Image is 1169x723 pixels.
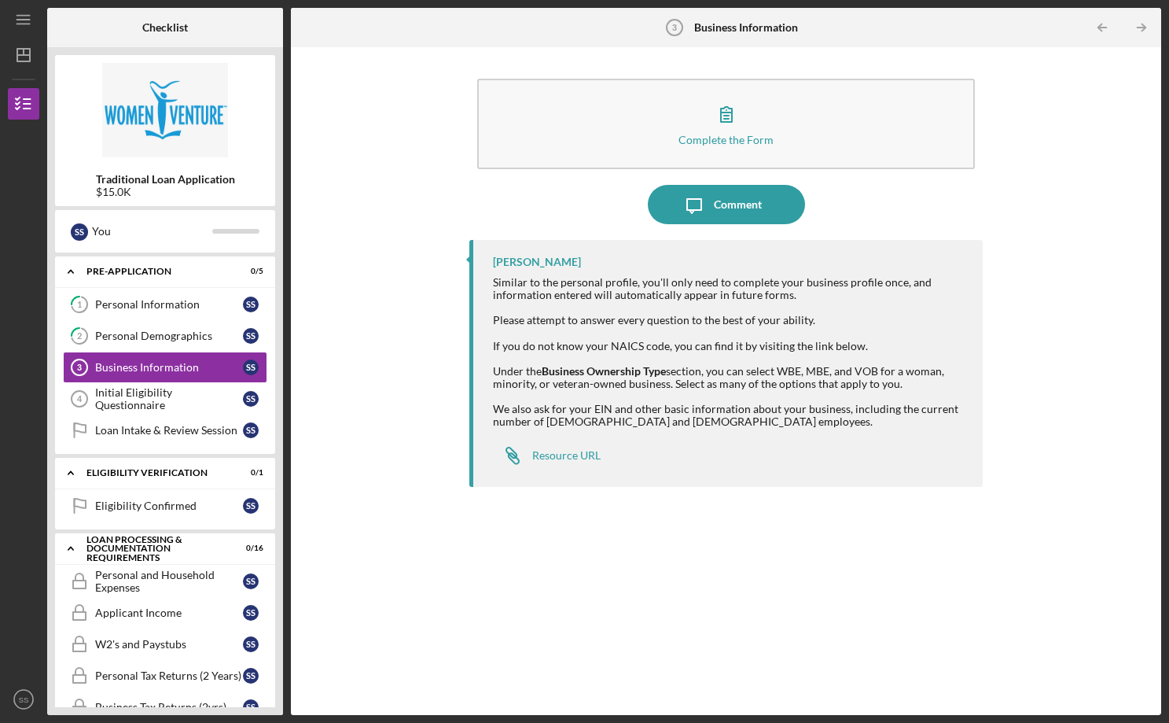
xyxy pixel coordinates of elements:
div: If you do not know your NAICS code, you can find it by visiting the link below. Under the section... [493,340,966,390]
div: S S [243,574,259,589]
div: Personal Information [95,298,243,311]
tspan: 2 [77,331,82,341]
tspan: 3 [77,363,82,372]
div: 0 / 5 [235,267,263,276]
div: You [92,218,212,245]
div: Similar to the personal profile, you'll only need to complete your business profile once, and inf... [493,276,966,326]
div: S S [243,297,259,312]
div: 0 / 1 [235,468,263,478]
div: Loan Processing & Documentation Requirements [86,535,224,563]
button: Comment [648,185,805,224]
strong: Business Ownership Type [542,364,666,378]
div: S S [71,223,88,241]
b: Checklist [142,21,188,34]
div: Personal Tax Returns (2 Years) [95,670,243,682]
div: Initial Eligibility Questionnaire [95,386,243,411]
a: 4Initial Eligibility QuestionnaireSS [63,383,267,415]
a: Eligibility ConfirmedSS [63,490,267,522]
div: S S [243,636,259,652]
div: Comment [714,185,762,224]
div: S S [243,328,259,344]
div: S S [243,668,259,684]
button: Complete the Form [477,79,974,169]
div: W2's and Paystubs [95,638,243,651]
div: S S [243,391,259,407]
div: Complete the Form [678,134,774,146]
a: 2Personal DemographicsSS [63,320,267,352]
div: Loan Intake & Review Session [95,424,243,437]
div: S S [243,605,259,621]
b: Traditional Loan Application [96,173,235,186]
div: Pre-Application [86,267,224,276]
a: Personal and Household ExpensesSS [63,566,267,597]
text: SS [19,695,29,704]
div: 0 / 16 [235,544,263,553]
div: Business Tax Returns (2yrs) [95,701,243,714]
div: Personal Demographics [95,330,243,342]
a: Loan Intake & Review SessionSS [63,415,267,446]
div: S S [243,360,259,375]
div: [PERSON_NAME] [493,256,581,268]
a: Applicant IncomeSS [63,597,267,629]
a: Resource URL [493,440,601,471]
div: We also ask for your EIN and other basic information about your business, including the current n... [493,403,966,428]
a: Business Tax Returns (2yrs)SS [63,692,267,723]
a: Personal Tax Returns (2 Years)SS [63,660,267,692]
b: Business Information [694,21,798,34]
div: Eligibility Confirmed [95,500,243,512]
div: Eligibility Verification [86,468,224,478]
div: $15.0K [96,186,235,198]
img: Product logo [55,63,275,157]
a: 1Personal InformationSS [63,289,267,320]
div: S S [243,498,259,514]
a: 3Business InformationSS [63,352,267,383]
a: W2's and PaystubsSS [63,629,267,660]
tspan: 1 [77,300,82,310]
tspan: 4 [77,394,83,404]
div: S S [243,699,259,715]
div: Personal and Household Expenses [95,569,243,594]
div: Business Information [95,361,243,374]
div: Applicant Income [95,607,243,619]
div: S S [243,422,259,438]
div: Resource URL [532,449,601,462]
tspan: 3 [671,23,676,32]
button: SS [8,684,39,715]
